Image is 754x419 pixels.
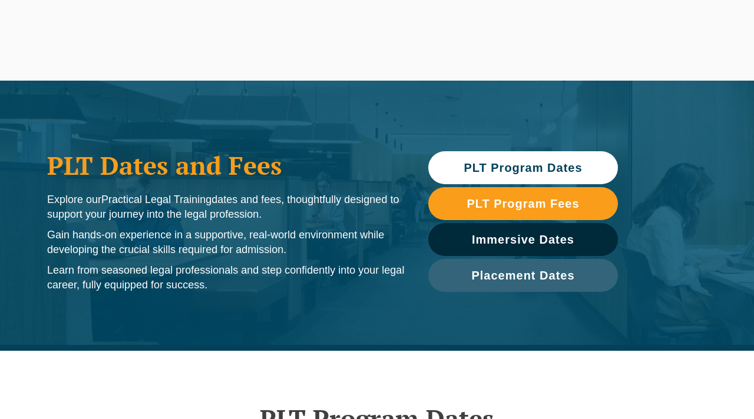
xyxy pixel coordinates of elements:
[472,234,574,245] span: Immersive Dates
[471,270,574,281] span: Placement Dates
[47,192,405,222] p: Explore our dates and fees, thoughtfully designed to support your journey into the legal profession.
[428,187,618,220] a: PLT Program Fees
[428,259,618,292] a: Placement Dates
[47,263,405,292] p: Learn from seasoned legal professionals and step confidently into your legal career, fully equipp...
[47,151,405,180] h1: PLT Dates and Fees
[428,151,618,184] a: PLT Program Dates
[47,228,405,257] p: Gain hands-on experience in a supportive, real-world environment while developing the crucial ski...
[464,162,582,174] span: PLT Program Dates
[467,198,579,209] span: PLT Program Fees
[428,223,618,256] a: Immersive Dates
[101,194,211,205] span: Practical Legal Training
